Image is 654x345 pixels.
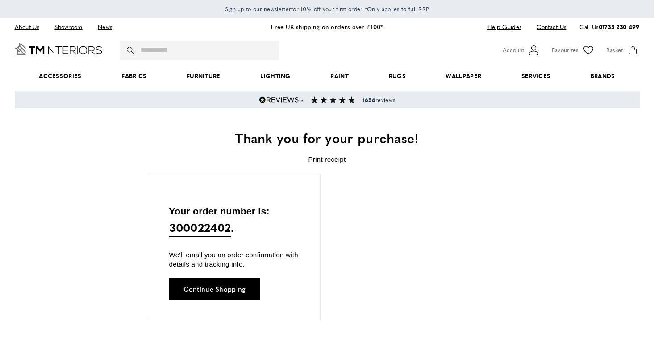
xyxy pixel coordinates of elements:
a: 300022402 [169,218,231,237]
a: Free UK shipping on orders over £100* [271,22,383,31]
button: Search [127,41,136,60]
a: Furniture [167,62,240,90]
a: Continue Shopping [169,278,260,300]
a: Brands [571,62,635,90]
span: Thank you for your purchase! [235,128,419,147]
a: Favourites [552,44,595,57]
a: Go to Home page [15,43,102,55]
a: News [91,21,119,33]
a: Wallpaper [426,62,501,90]
a: Rugs [369,62,426,90]
a: Fabrics [101,62,167,90]
a: 01733 230 499 [599,22,640,31]
img: Reviews section [311,96,355,103]
a: Services [501,62,571,90]
p: Your order number is: . [169,204,300,237]
p: Call Us [579,22,639,32]
button: Customer Account [503,44,541,57]
span: Favourites [552,45,579,55]
strong: 300022402 [169,219,231,235]
img: Reviews.io 5 stars [259,96,304,103]
span: Account [503,45,524,55]
a: Help Guides [481,21,528,33]
a: Sign up to our newsletter [225,4,292,13]
a: Paint [311,62,369,90]
strong: 1656 [362,96,375,104]
a: Showroom [48,21,89,33]
span: for 10% off your first order *Only applies to full RRP [225,5,429,13]
a: Lighting [241,62,311,90]
a: About Us [15,21,46,33]
span: Sign up to our newsletter [225,5,292,13]
span: Accessories [19,62,101,90]
a: Contact Us [530,21,566,33]
span: reviews [362,96,395,103]
p: We'll email you an order confirmation with details and tracking info. [169,250,300,269]
span: Continue Shopping [183,285,246,292]
a: Print receipt [308,156,346,163]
